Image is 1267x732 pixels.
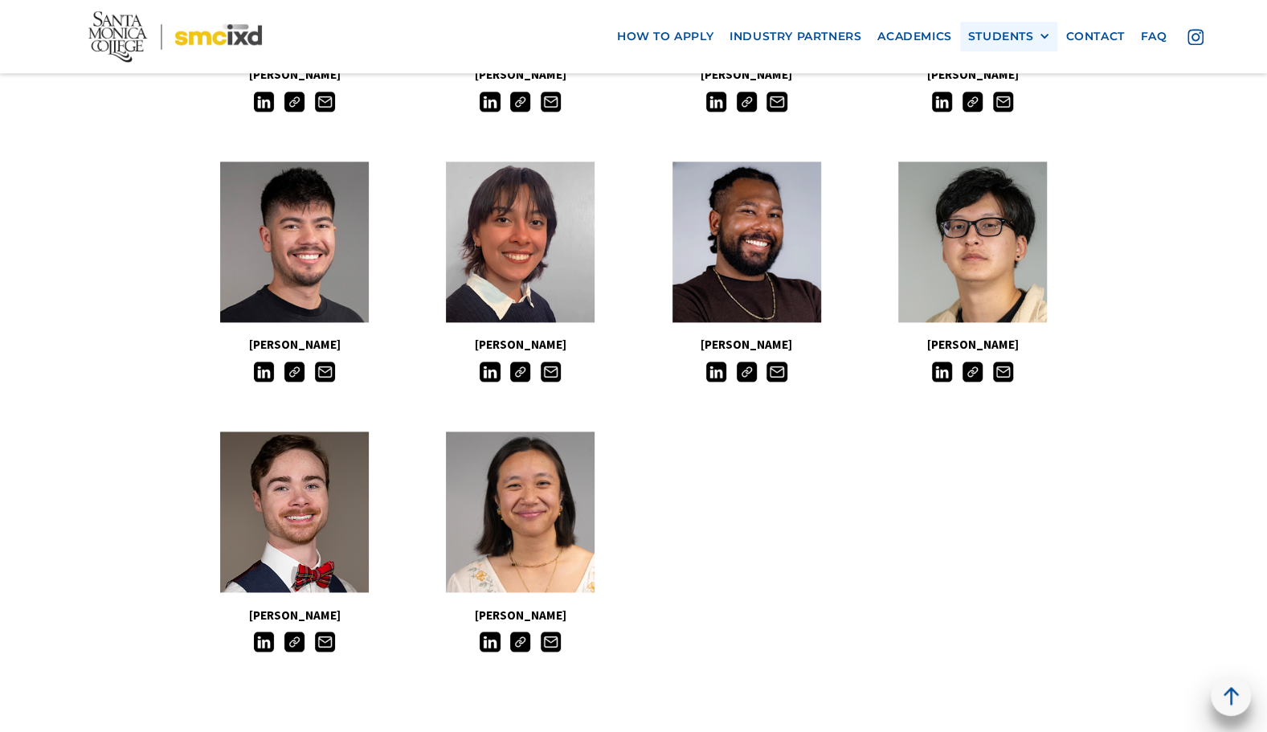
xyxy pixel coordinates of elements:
a: back to top [1211,676,1251,716]
img: Link icon [510,92,530,112]
h5: [PERSON_NAME] [407,334,633,355]
img: Email icon [541,362,561,382]
div: STUDENTS [968,31,1034,44]
img: Link icon [963,362,983,382]
img: Email icon [993,362,1013,382]
a: industry partners [721,22,869,52]
h5: [PERSON_NAME] [634,64,860,85]
img: LinkedIn icon [706,92,726,112]
h5: [PERSON_NAME] [407,64,633,85]
img: Email icon [541,632,561,652]
img: LinkedIn icon [932,362,952,382]
img: LinkedIn icon [254,362,274,382]
h5: [PERSON_NAME] [407,604,633,625]
div: STUDENTS [968,31,1050,44]
img: Link icon [510,362,530,382]
img: Link icon [284,632,304,652]
a: faq [1133,22,1175,52]
img: LinkedIn icon [480,92,500,112]
img: Link icon [737,362,757,382]
img: Link icon [284,362,304,382]
img: LinkedIn icon [932,92,952,112]
img: Email icon [541,92,561,112]
img: Email icon [315,362,335,382]
img: Link icon [284,92,304,112]
h5: [PERSON_NAME] [182,64,407,85]
img: LinkedIn icon [480,632,500,652]
img: Link icon [737,92,757,112]
a: how to apply [609,22,721,52]
a: contact [1057,22,1132,52]
a: Academics [869,22,959,52]
img: Email icon [766,362,787,382]
img: LinkedIn icon [480,362,500,382]
h5: [PERSON_NAME] [634,334,860,355]
h5: [PERSON_NAME] [860,334,1085,355]
img: Link icon [963,92,983,112]
img: icon - instagram [1187,30,1204,46]
img: LinkedIn icon [254,632,274,652]
img: Link icon [510,632,530,652]
h5: [PERSON_NAME] [182,604,407,625]
h5: [PERSON_NAME] [182,334,407,355]
h5: [PERSON_NAME] [860,64,1085,85]
img: LinkedIn icon [706,362,726,382]
img: Email icon [766,92,787,112]
img: Santa Monica College - SMC IxD logo [88,12,261,63]
img: LinkedIn icon [254,92,274,112]
img: Email icon [315,92,335,112]
img: Email icon [993,92,1013,112]
img: Email icon [315,632,335,652]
